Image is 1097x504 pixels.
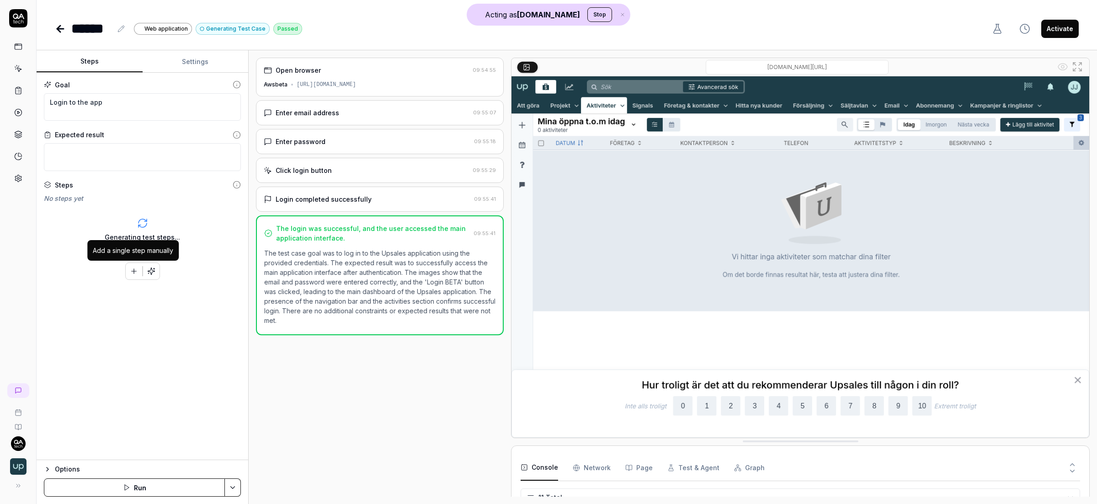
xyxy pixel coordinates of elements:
button: Settings [143,51,249,73]
button: Page [625,455,653,481]
button: Upsales Logo [4,451,32,477]
img: 7ccf6c19-61ad-4a6c-8811-018b02a1b829.jpg [11,436,26,451]
time: 09:54:55 [473,67,496,73]
time: 09:55:18 [474,138,496,145]
button: Test & Agent [667,455,719,481]
div: Passed [273,23,302,35]
time: 09:55:07 [473,109,496,116]
div: Enter password [276,137,325,146]
button: Options [44,464,241,475]
button: Generating Test Case [196,23,270,35]
time: 09:55:41 [474,230,495,236]
button: Steps [37,51,143,73]
a: Web application [134,22,192,35]
img: Screenshot [511,76,1089,438]
button: View version history [1014,20,1036,38]
button: Console [521,455,558,481]
div: Expected result [55,130,104,139]
div: [URL][DOMAIN_NAME] [297,80,356,89]
div: Enter email address [276,108,339,118]
span: Web application [144,25,188,33]
div: Generating test steps... Just a moment [105,232,180,252]
p: The test case goal was to log in to the Upsales application using the provided credentials. The e... [264,248,495,325]
button: Run [44,478,225,497]
button: Activate [1041,20,1079,38]
a: Book a call with us [4,402,32,416]
a: Documentation [4,416,32,431]
a: New conversation [7,383,29,398]
div: Login completed successfully [276,194,372,204]
div: Click login button [276,166,332,175]
div: No steps yet [44,193,241,203]
button: Open in full screen [1070,59,1085,74]
img: Upsales Logo [10,458,27,475]
div: Open browser [276,65,321,75]
button: Show all interative elements [1055,59,1070,74]
time: 09:55:29 [473,167,496,173]
button: Network [573,455,611,481]
time: 09:55:41 [474,196,496,202]
div: Awsbeta [264,80,288,89]
div: The login was successful, and the user accessed the main application interface. [276,224,470,243]
button: Graph [734,455,765,481]
button: Stop [587,7,612,22]
div: Options [55,464,241,475]
div: Goal [55,80,70,90]
div: Steps [55,180,73,190]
